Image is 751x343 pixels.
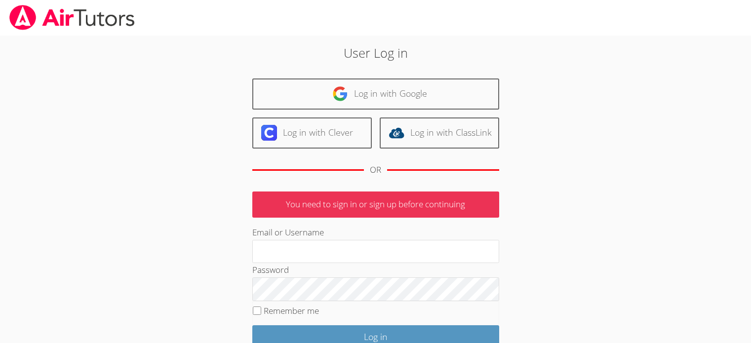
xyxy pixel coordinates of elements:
img: classlink-logo-d6bb404cc1216ec64c9a2012d9dc4662098be43eaf13dc465df04b49fa7ab582.svg [389,125,404,141]
label: Password [252,264,289,275]
label: Email or Username [252,227,324,238]
p: You need to sign in or sign up before continuing [252,191,499,218]
img: airtutors_banner-c4298cdbf04f3fff15de1276eac7730deb9818008684d7c2e4769d2f7ddbe033.png [8,5,136,30]
img: google-logo-50288ca7cdecda66e5e0955fdab243c47b7ad437acaf1139b6f446037453330a.svg [332,86,348,102]
div: OR [370,163,381,177]
h2: User Log in [173,43,578,62]
img: clever-logo-6eab21bc6e7a338710f1a6ff85c0baf02591cd810cc4098c63d3a4b26e2feb20.svg [261,125,277,141]
a: Log in with Clever [252,117,372,149]
label: Remember me [264,305,319,316]
a: Log in with ClassLink [380,117,499,149]
a: Log in with Google [252,78,499,110]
